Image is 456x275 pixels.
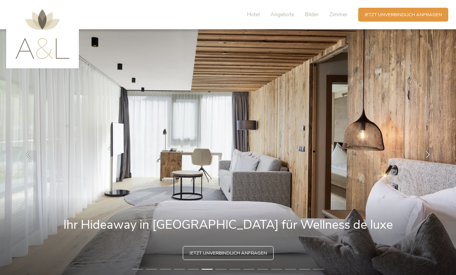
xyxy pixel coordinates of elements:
img: AMONTI & LUNARIS Wellnessresort [15,9,70,59]
span: Hotel [247,11,260,18]
span: Bilder [305,11,318,18]
span: Angebote [271,11,294,18]
span: Zimmer [329,11,347,18]
span: Jetzt unverbindlich anfragen [364,12,442,18]
span: Jetzt unverbindlich anfragen [189,250,267,256]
